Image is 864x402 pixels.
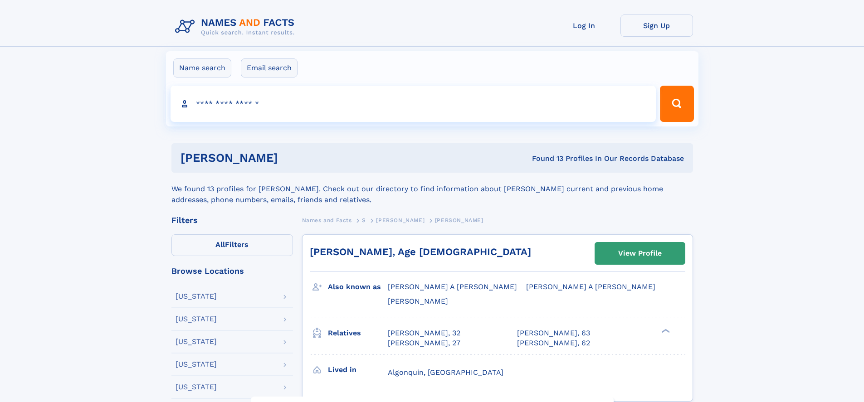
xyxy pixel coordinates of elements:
[362,214,366,226] a: S
[171,216,293,224] div: Filters
[388,328,460,338] a: [PERSON_NAME], 32
[620,15,693,37] a: Sign Up
[176,383,217,391] div: [US_STATE]
[171,267,293,275] div: Browse Locations
[181,152,405,164] h1: [PERSON_NAME]
[388,368,503,377] span: Algonquin, [GEOGRAPHIC_DATA]
[171,15,302,39] img: Logo Names and Facts
[171,234,293,256] label: Filters
[517,328,590,338] a: [PERSON_NAME], 63
[388,338,460,348] a: [PERSON_NAME], 27
[173,58,231,77] label: Name search
[310,246,531,257] a: [PERSON_NAME], Age [DEMOGRAPHIC_DATA]
[659,328,670,334] div: ❯
[595,242,685,264] a: View Profile
[241,58,298,77] label: Email search
[176,293,217,300] div: [US_STATE]
[171,173,693,205] div: We found 13 profiles for [PERSON_NAME]. Check out our directory to find information about [PERSON...
[376,214,425,226] a: [PERSON_NAME]
[176,338,217,345] div: [US_STATE]
[435,217,483,223] span: [PERSON_NAME]
[328,362,388,378] h3: Lived in
[548,15,620,37] a: Log In
[405,154,684,164] div: Found 13 Profiles In Our Records Database
[171,86,656,122] input: search input
[517,338,590,348] a: [PERSON_NAME], 62
[302,214,352,226] a: Names and Facts
[376,217,425,223] span: [PERSON_NAME]
[526,282,655,291] span: [PERSON_NAME] A [PERSON_NAME]
[328,325,388,341] h3: Relatives
[328,279,388,295] h3: Also known as
[388,297,448,305] span: [PERSON_NAME]
[215,240,225,249] span: All
[618,243,662,264] div: View Profile
[176,315,217,323] div: [US_STATE]
[176,361,217,368] div: [US_STATE]
[362,217,366,223] span: S
[660,86,693,122] button: Search Button
[388,282,517,291] span: [PERSON_NAME] A [PERSON_NAME]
